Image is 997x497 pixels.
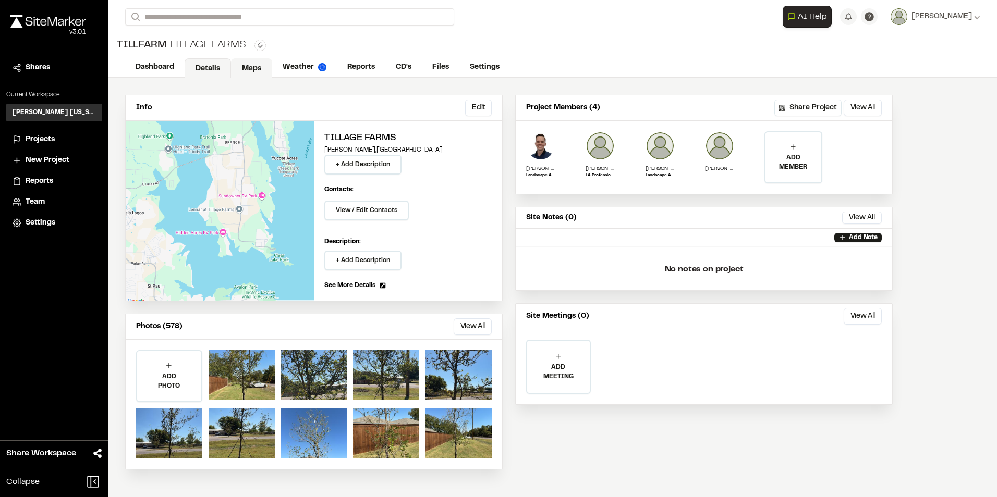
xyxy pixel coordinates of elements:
a: Team [13,196,96,208]
button: View / Edit Contacts [324,201,409,220]
span: Collapse [6,476,40,488]
a: Reports [337,57,385,77]
p: [PERSON_NAME] [705,165,734,172]
p: Landscape Architect [646,172,675,179]
span: Share Workspace [6,447,76,459]
p: ADD MEETING [527,363,590,381]
a: Shares [13,62,96,73]
button: View All [842,212,882,224]
a: Details [185,58,231,78]
p: LA Professional [586,172,615,179]
img: precipai.png [318,63,326,71]
span: [PERSON_NAME] [911,11,972,22]
div: Open AI Assistant [783,6,836,28]
a: Maps [231,58,272,78]
a: Reports [13,176,96,187]
div: Tillage Farms [117,38,246,53]
span: Projects [26,134,55,145]
button: Search [125,8,144,26]
p: Current Workspace [6,90,102,100]
img: rebrand.png [10,15,86,28]
img: Tung D Huynh [586,131,615,160]
button: + Add Description [324,251,402,270]
span: See More Details [324,281,375,290]
button: Share Project [774,100,842,116]
a: Settings [13,217,96,229]
a: New Project [13,155,96,166]
button: View All [844,308,882,325]
button: Open AI Assistant [783,6,832,28]
div: Oh geez...please don't... [10,28,86,37]
p: No notes on project [524,253,884,286]
h2: Tillage Farms [324,131,492,145]
p: Landscape Architect Analyst [526,172,555,179]
a: Settings [459,57,510,77]
span: TILLFARM [117,38,166,53]
a: Dashboard [125,57,185,77]
button: + Add Description [324,155,402,175]
a: CD's [385,57,422,77]
a: Projects [13,134,96,145]
p: [PERSON_NAME] [646,165,675,172]
p: Description: [324,237,492,246]
p: ADD PHOTO [137,372,201,391]
p: Add Note [849,233,878,242]
button: View All [454,318,492,335]
button: Edit [465,100,492,116]
p: Photos (578) [136,321,183,332]
button: Edit Tags [254,40,266,51]
span: Settings [26,217,55,229]
p: [PERSON_NAME] [526,165,555,172]
button: [PERSON_NAME] [891,8,980,25]
p: ADD MEMBER [765,153,821,172]
p: Site Notes (0) [526,212,577,223]
span: Team [26,196,45,208]
p: Info [136,102,152,114]
span: Reports [26,176,53,187]
img: Nikolaus Adams [646,131,675,160]
h3: [PERSON_NAME] [US_STATE] [13,108,96,117]
button: View All [844,100,882,116]
a: Weather [272,57,337,77]
p: [PERSON_NAME] [586,165,615,172]
img: User [891,8,907,25]
span: Shares [26,62,50,73]
span: New Project [26,155,69,166]
a: Files [422,57,459,77]
p: Project Members (4) [526,102,600,114]
p: Site Meetings (0) [526,310,589,322]
p: Contacts: [324,185,354,194]
span: AI Help [798,10,827,23]
img: Kylee Elmore [705,131,734,160]
img: Ben Greiner [526,131,555,160]
p: [PERSON_NAME] , [GEOGRAPHIC_DATA] [324,145,492,155]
